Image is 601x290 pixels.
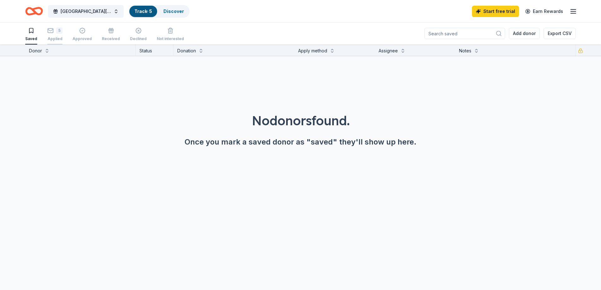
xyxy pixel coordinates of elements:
a: Track· 5 [134,9,152,14]
button: Not interested [157,25,184,44]
div: 5 [56,27,62,34]
span: [GEOGRAPHIC_DATA][PERSON_NAME] [DATE] [61,8,111,15]
div: Applied [47,36,62,41]
div: Approved [73,36,92,41]
button: Received [102,25,120,44]
button: Declined [130,25,147,44]
div: Notes [459,47,471,55]
button: Add donor [509,28,540,39]
a: Discover [163,9,184,14]
button: Saved [25,25,37,44]
button: Export CSV [544,28,576,39]
div: Not interested [157,36,184,41]
a: Start free trial [472,6,519,17]
button: Approved [73,25,92,44]
div: Donor [29,47,42,55]
div: Saved [25,36,37,41]
div: Assignee [379,47,398,55]
div: Apply method [298,47,327,55]
div: Donation [177,47,196,55]
div: Declined [130,36,147,41]
input: Search saved [424,28,505,39]
a: Earn Rewards [521,6,567,17]
button: 5Applied [47,25,62,44]
button: [GEOGRAPHIC_DATA][PERSON_NAME] [DATE] [48,5,124,18]
div: Once you mark a saved donor as "saved" they'll show up here. [15,137,586,147]
div: Status [136,44,174,56]
button: Track· 5Discover [129,5,190,18]
div: No donors found. [15,112,586,129]
div: Received [102,36,120,41]
a: Home [25,4,43,19]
